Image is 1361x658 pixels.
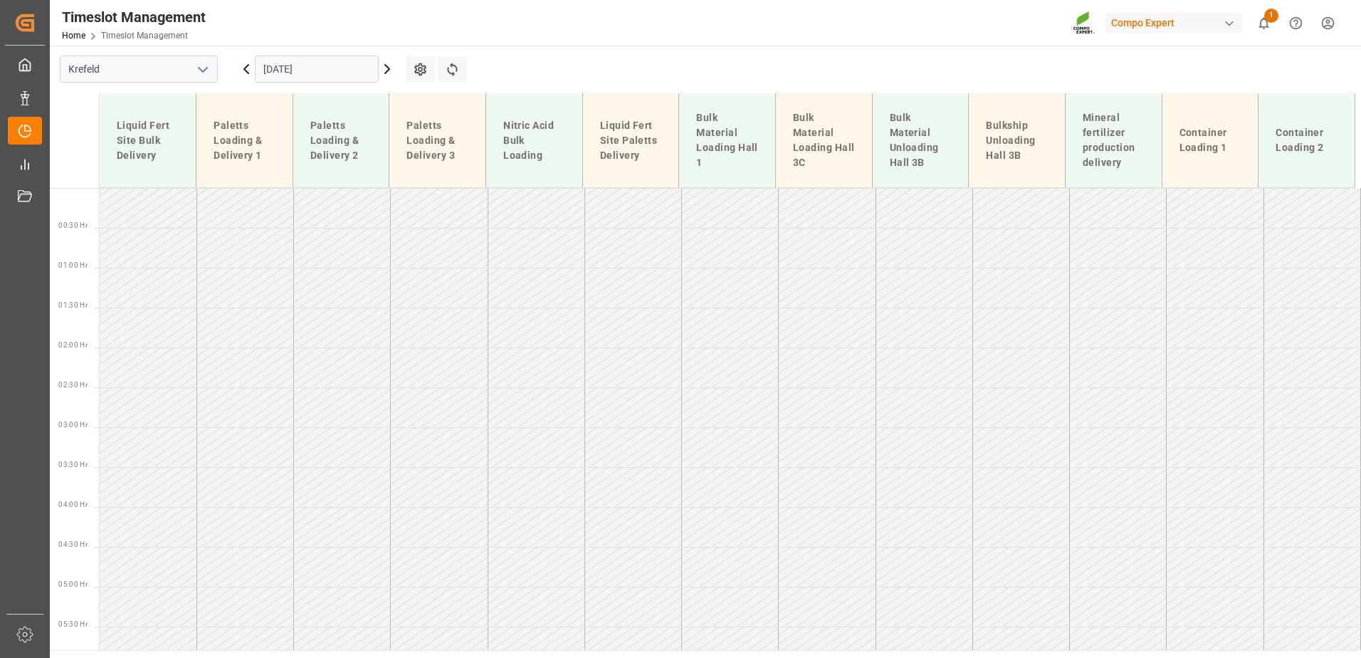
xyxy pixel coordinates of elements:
[1077,105,1150,176] div: Mineral fertilizer production delivery
[58,341,88,349] span: 02:00 Hr
[305,113,378,169] div: Paletts Loading & Delivery 2
[58,461,88,469] span: 03:30 Hr
[58,261,88,269] span: 01:00 Hr
[980,113,1053,169] div: Bulkship Unloading Hall 3B
[1105,9,1248,36] button: Compo Expert
[255,56,379,83] input: DD.MM.YYYY
[58,540,88,548] span: 04:30 Hr
[1264,9,1278,23] span: 1
[58,580,88,588] span: 05:00 Hr
[1174,120,1247,161] div: Container Loading 1
[191,58,213,80] button: open menu
[60,56,218,83] input: Type to search/select
[884,105,957,176] div: Bulk Material Unloading Hall 3B
[58,221,88,229] span: 00:30 Hr
[58,620,88,628] span: 05:30 Hr
[58,421,88,429] span: 03:00 Hr
[208,113,281,169] div: Paletts Loading & Delivery 1
[401,113,474,169] div: Paletts Loading & Delivery 3
[787,105,861,176] div: Bulk Material Loading Hall 3C
[111,113,184,169] div: Liquid Fert Site Bulk Delivery
[594,113,668,169] div: Liquid Fert Site Paletts Delivery
[1248,7,1280,39] button: show 1 new notifications
[1073,11,1095,36] img: Screenshot%202023-09-29%20at%2010.02.21.png_1712312052.png
[58,301,88,309] span: 01:30 Hr
[690,105,764,176] div: Bulk Material Loading Hall 1
[498,113,571,169] div: Nitric Acid Bulk Loading
[58,501,88,508] span: 04:00 Hr
[1270,120,1343,161] div: Container Loading 2
[62,6,206,28] div: Timeslot Management
[58,381,88,389] span: 02:30 Hr
[1105,13,1242,33] div: Compo Expert
[62,31,85,41] a: Home
[1280,7,1312,39] button: Help Center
